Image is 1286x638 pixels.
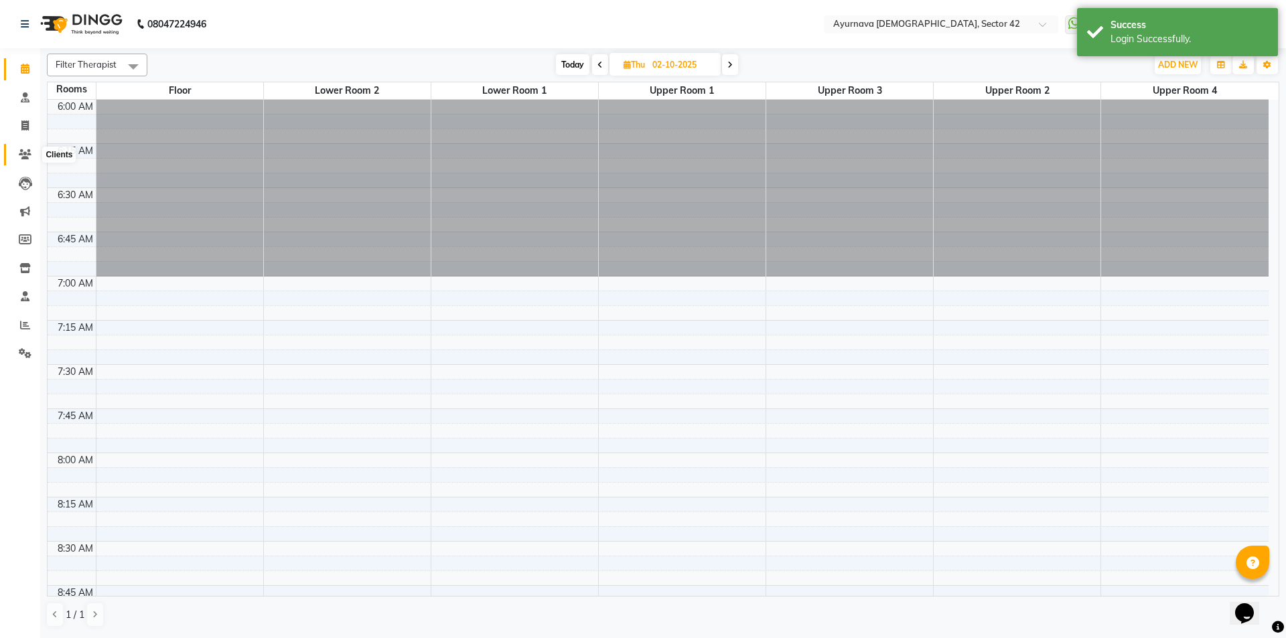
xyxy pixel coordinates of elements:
div: 8:15 AM [55,497,96,511]
span: Upper room 2 [934,82,1100,99]
iframe: chat widget [1230,584,1273,625]
span: Today [556,54,589,75]
div: 6:30 AM [55,188,96,202]
div: 6:45 AM [55,232,96,246]
span: ADD NEW [1158,60,1198,70]
div: Clients [42,147,76,163]
button: ADD NEW [1155,56,1201,74]
span: Lower Room 1 [431,82,598,99]
span: Thu [620,60,648,70]
div: 6:00 AM [55,100,96,114]
div: 7:00 AM [55,276,96,291]
div: 8:45 AM [55,586,96,600]
b: 08047224946 [147,5,206,43]
div: Login Successfully. [1111,32,1268,46]
div: 8:30 AM [55,542,96,556]
span: Filter Therapist [56,59,117,70]
div: 8:00 AM [55,453,96,467]
div: 7:45 AM [55,409,96,423]
img: logo [34,5,126,43]
div: 7:15 AM [55,321,96,335]
span: 1 / 1 [66,608,84,622]
div: Success [1111,18,1268,32]
div: 7:30 AM [55,365,96,379]
span: Floor [96,82,263,99]
span: Lower Room 2 [264,82,431,99]
div: Rooms [48,82,96,96]
span: Upper room 1 [599,82,766,99]
span: Upper room 3 [766,82,933,99]
span: Upper room 4 [1101,82,1269,99]
input: 2025-10-02 [648,55,715,75]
